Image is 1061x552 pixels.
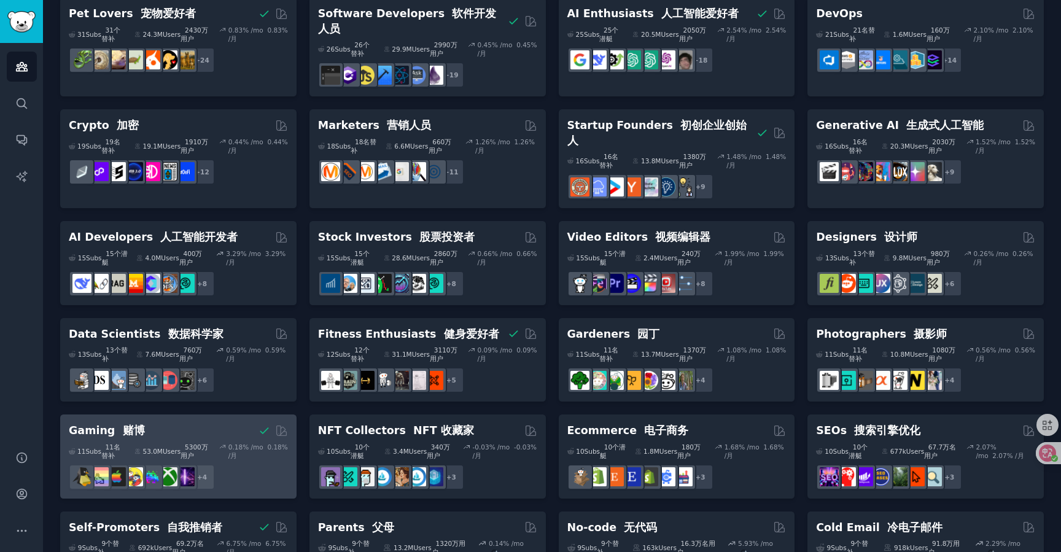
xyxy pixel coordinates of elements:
font: 0.45% /月 [478,41,537,57]
img: SavageGarden [605,371,624,390]
img: datascience [90,371,109,390]
font: 18名替补 [351,138,376,154]
div: 20.3M Users [882,138,958,155]
h2: DevOps [816,6,863,21]
font: 营销人员 [387,119,431,131]
div: + 19 [438,62,464,88]
img: seogrowth [854,467,873,486]
img: azuredevops [820,50,839,69]
font: 980万用户 [927,250,950,266]
img: vegetablegardening [570,371,589,390]
img: 0xPolygon [90,162,109,181]
div: + 18 [688,47,713,73]
div: 53.0M Users [134,443,211,460]
img: defi_ [176,162,195,181]
img: MarketingResearch [407,162,426,181]
font: 电子商务 [644,424,688,437]
div: 21 Sub s [816,26,875,43]
font: 12个替补 [351,346,370,362]
img: GymMotivation [338,371,357,390]
img: OnlineMarketing [424,162,443,181]
div: 13 Sub s [816,249,875,266]
font: 股票投资者 [419,231,475,243]
img: swingtrading [407,274,426,293]
div: + 4 [936,367,962,393]
img: XboxGamers [158,467,177,486]
div: 10 Sub s [567,443,626,460]
div: 11 Sub s [816,346,873,363]
font: 19名替补 [101,138,120,154]
img: chatgpt_promptDesign [622,50,641,69]
img: NFTExchange [321,467,340,486]
img: GummySearch logo [7,11,36,33]
div: 9.8M Users [884,249,955,266]
img: ballpython [90,50,109,69]
img: MachineLearning [72,371,91,390]
div: + 5 [438,367,464,393]
font: 1380万用户 [679,153,706,169]
font: 15个潜艇 [600,250,626,266]
h2: AI Enthusiasts [567,6,739,21]
img: succulents [588,371,607,390]
h2: NFT Collectors [318,423,474,438]
font: 13个替补 [849,250,875,266]
img: Local_SEO [888,467,907,486]
img: ethstaker [107,162,126,181]
img: SEO_Digital_Marketing [820,467,839,486]
img: technicalanalysis [424,274,443,293]
img: VideoEditors [622,274,641,293]
div: 2.07 % /mo [976,443,1035,460]
img: finalcutpro [639,274,658,293]
div: 0.09 % /mo [478,346,537,363]
font: 2050万用户 [679,26,706,42]
div: + 8 [688,271,713,297]
div: 11 Sub s [69,443,126,460]
h2: Pet Lovers [69,6,196,21]
img: GardeningUK [622,371,641,390]
img: chatgpt_prompts_ [639,50,658,69]
img: iOSProgramming [373,66,392,85]
font: 赌博 [123,424,145,437]
img: CryptoNews [158,162,177,181]
img: analog [820,371,839,390]
font: 660万用户 [429,138,452,154]
div: 0.45 % /mo [478,41,537,58]
img: platformengineering [888,50,907,69]
div: + 9 [936,159,962,185]
font: 26个替补 [351,41,370,57]
font: 健身爱好者 [444,328,499,340]
div: 1.8M Users [635,443,706,460]
div: 0.26 % /mo [973,249,1035,266]
div: 677k Users [882,443,958,460]
div: 0.56 % /mo [976,346,1035,363]
img: AWS_Certified_Experts [837,50,856,69]
h2: Startup Founders [567,118,752,148]
img: growmybusiness [674,177,693,196]
font: 3.29% /月 [226,250,286,266]
img: TechSEO [837,467,856,486]
img: deepdream [854,162,873,181]
div: 15 Sub s [567,249,626,266]
div: 1.08 % /mo [726,346,786,363]
div: 3.29 % /mo [226,249,288,266]
img: shopify [588,467,607,486]
img: dividends [321,274,340,293]
h2: Marketers [318,118,431,133]
img: AnalogCommunity [854,371,873,390]
img: streetphotography [837,371,856,390]
img: dalle2 [837,162,856,181]
img: DevOpsLinks [871,50,890,69]
div: 0.18 % /mo [228,443,288,460]
font: 2.10% /月 [973,26,1033,42]
img: dogbreed [176,50,195,69]
font: 软件开发人员 [318,7,497,35]
div: + 11 [438,159,464,185]
div: 0.59 % /mo [226,346,288,363]
font: 11名替补 [599,346,618,362]
img: reactnative [390,66,409,85]
img: EntrepreneurRideAlong [570,177,589,196]
img: personaltraining [424,371,443,390]
img: Docker_DevOps [854,50,873,69]
img: UX_Design [923,274,942,293]
img: fitness30plus [390,371,409,390]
